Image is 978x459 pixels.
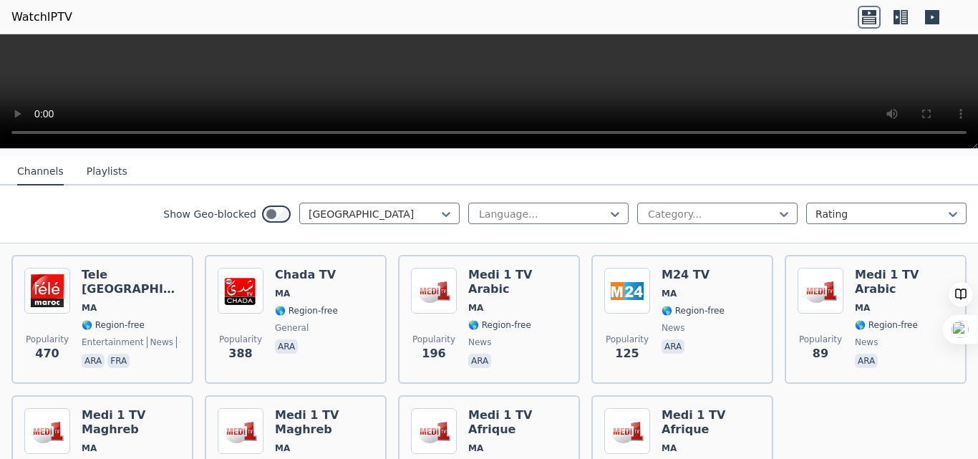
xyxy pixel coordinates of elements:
[411,408,457,454] img: Medi 1 TV Afrique
[855,354,878,368] p: ara
[17,158,64,185] button: Channels
[176,337,211,348] span: culture
[82,354,105,368] p: ara
[604,408,650,454] img: Medi 1 TV Afrique
[468,319,531,331] span: 🌎 Region-free
[82,319,145,331] span: 🌎 Region-free
[813,345,828,362] span: 89
[798,268,843,314] img: Medi 1 TV Arabic
[275,268,338,282] h6: Chada TV
[24,268,70,314] img: Tele Maroc
[662,305,725,317] span: 🌎 Region-free
[662,339,684,354] p: ara
[24,408,70,454] img: Medi 1 TV Maghreb
[411,268,457,314] img: Medi 1 TV Arabic
[468,337,491,348] span: news
[468,354,491,368] p: ara
[82,408,180,437] h6: Medi 1 TV Maghreb
[662,322,684,334] span: news
[107,354,130,368] p: fra
[275,322,309,334] span: general
[275,288,290,299] span: MA
[275,408,374,437] h6: Medi 1 TV Maghreb
[662,408,760,437] h6: Medi 1 TV Afrique
[855,337,878,348] span: news
[82,337,144,348] span: entertainment
[662,443,677,454] span: MA
[228,345,252,362] span: 388
[218,408,263,454] img: Medi 1 TV Maghreb
[468,408,567,437] h6: Medi 1 TV Afrique
[662,268,725,282] h6: M24 TV
[275,339,298,354] p: ara
[855,319,918,331] span: 🌎 Region-free
[218,268,263,314] img: Chada TV
[87,158,127,185] button: Playlists
[422,345,445,362] span: 196
[412,334,455,345] span: Popularity
[662,288,677,299] span: MA
[615,345,639,362] span: 125
[11,9,72,26] a: WatchIPTV
[606,334,649,345] span: Popularity
[163,207,256,221] label: Show Geo-blocked
[855,302,870,314] span: MA
[275,443,290,454] span: MA
[82,443,97,454] span: MA
[855,268,954,296] h6: Medi 1 TV Arabic
[26,334,69,345] span: Popularity
[35,345,59,362] span: 470
[468,268,567,296] h6: Medi 1 TV Arabic
[604,268,650,314] img: M24 TV
[799,334,842,345] span: Popularity
[468,443,483,454] span: MA
[468,302,483,314] span: MA
[147,337,173,348] span: news
[82,268,180,296] h6: Tele [GEOGRAPHIC_DATA]
[82,302,97,314] span: MA
[219,334,262,345] span: Popularity
[275,305,338,317] span: 🌎 Region-free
